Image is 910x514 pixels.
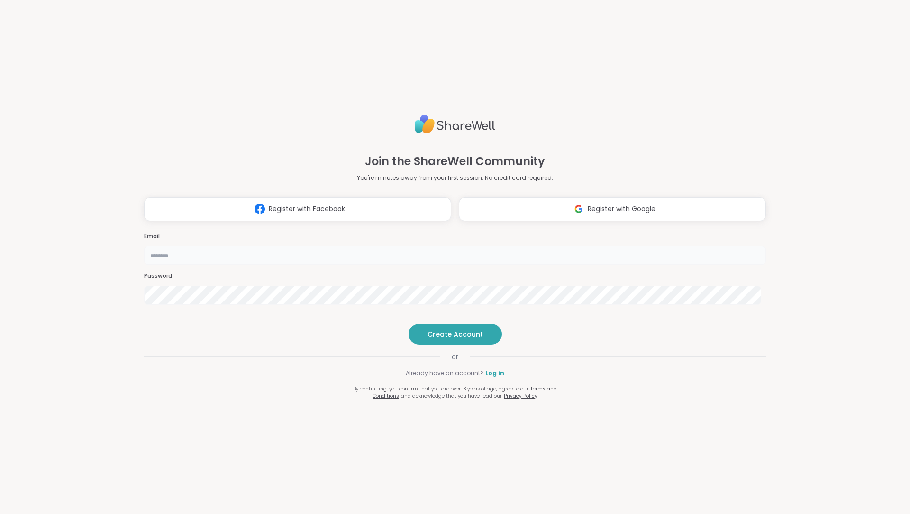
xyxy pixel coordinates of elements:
[406,369,483,378] span: Already have an account?
[428,329,483,339] span: Create Account
[409,324,502,345] button: Create Account
[415,111,495,138] img: ShareWell Logo
[357,174,553,182] p: You're minutes away from your first session. No credit card required.
[485,369,504,378] a: Log in
[144,272,766,280] h3: Password
[251,200,269,218] img: ShareWell Logomark
[373,385,557,399] a: Terms and Conditions
[588,204,655,214] span: Register with Google
[365,153,545,170] h1: Join the ShareWell Community
[401,392,502,399] span: and acknowledge that you have read our
[144,232,766,240] h3: Email
[269,204,345,214] span: Register with Facebook
[353,385,528,392] span: By continuing, you confirm that you are over 18 years of age, agree to our
[459,197,766,221] button: Register with Google
[504,392,537,399] a: Privacy Policy
[144,197,451,221] button: Register with Facebook
[570,200,588,218] img: ShareWell Logomark
[440,352,470,362] span: or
